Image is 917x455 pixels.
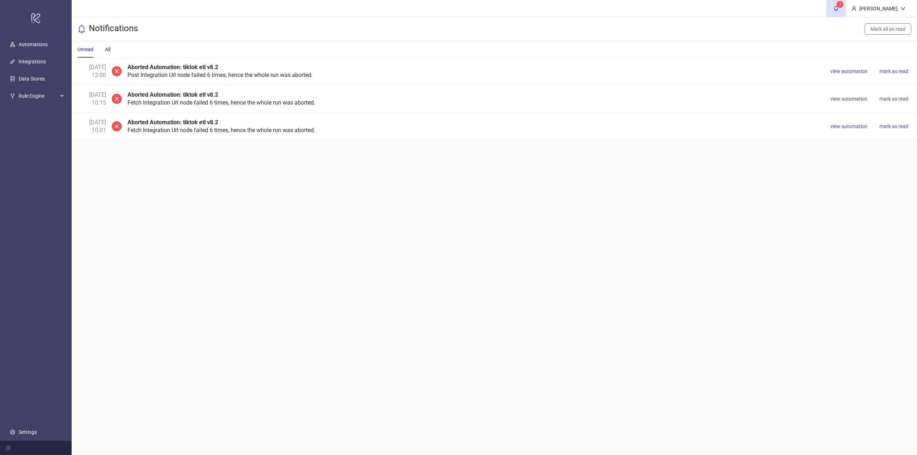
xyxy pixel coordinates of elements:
[112,63,122,79] span: close-circle
[834,6,839,11] span: bell
[77,63,106,79] div: [DATE] 12:00
[128,119,218,126] b: Aborted Automation: tiktok etl v8.2
[877,95,911,103] button: mark as read
[830,124,868,129] span: view automation
[877,122,911,131] button: mark as read
[870,26,906,32] span: Mark all as read
[827,95,870,103] button: view automation
[128,91,218,98] b: Aborted Automation: tiktok etl v8.2
[19,42,48,47] a: Automations
[851,6,856,11] span: user
[879,68,908,74] span: mark as read
[6,445,11,450] span: menu-fold
[830,96,868,102] span: view automation
[77,45,93,53] div: Unread
[19,89,58,103] span: Rule Engine
[77,118,106,134] div: [DATE] 10:01
[856,5,901,13] div: [PERSON_NAME]
[827,67,870,76] button: view automation
[105,45,110,53] div: All
[879,96,908,102] span: mark as read
[77,91,106,107] div: [DATE] 10:15
[19,429,37,435] a: Settings
[112,118,122,134] span: close-circle
[877,67,911,76] button: mark as read
[865,23,911,35] button: Mark all as read
[128,118,822,134] div: Fetch Integration Url node failed 6 times, hence the whole run was aborted.
[830,68,868,74] span: view automation
[128,63,822,79] div: Post Integration Url node failed 6 times, hence the whole run was aborted.
[827,122,870,131] button: view automation
[901,6,906,11] span: down
[89,23,138,35] h3: Notifications
[128,64,218,71] b: Aborted Automation: tiktok etl v8.2
[879,124,908,129] span: mark as read
[112,91,122,107] span: close-circle
[836,1,844,8] sup: 3
[10,93,15,98] span: fork
[128,91,822,107] div: Fetch Integration Url node failed 6 times, hence the whole run was aborted.
[19,76,45,82] a: Data Stores
[839,2,841,7] span: 3
[19,59,46,64] a: Integrations
[77,25,86,33] span: bell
